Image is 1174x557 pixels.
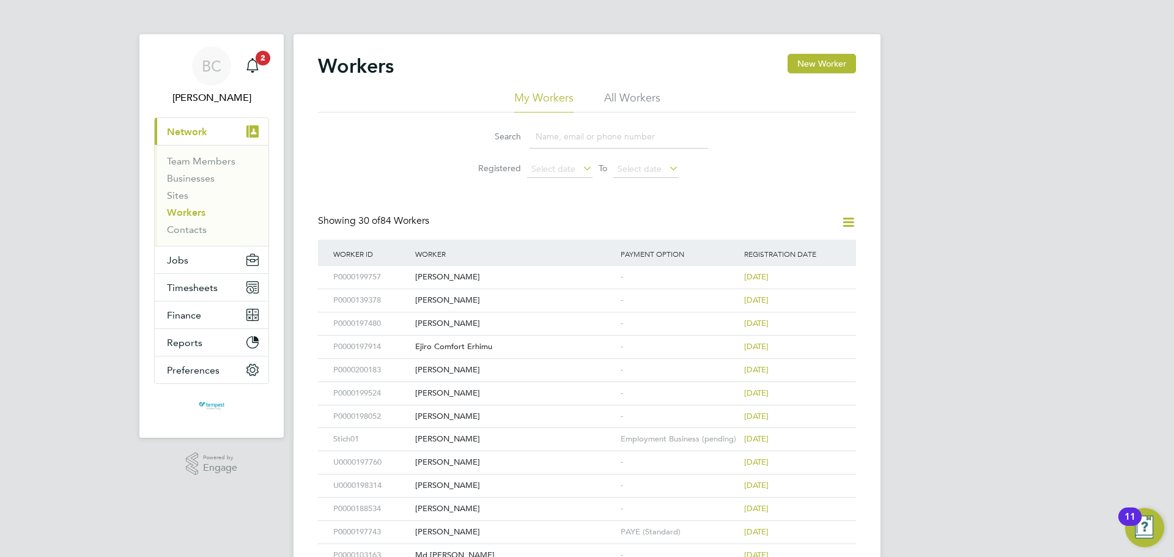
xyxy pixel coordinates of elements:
h2: Workers [318,54,394,78]
div: Ejiro Comfort Erhimu [412,336,618,358]
div: Worker ID [330,240,412,268]
a: P0000197914Ejiro Comfort Erhimu-[DATE] [330,335,844,345]
div: [PERSON_NAME] [412,359,618,382]
div: [PERSON_NAME] [412,266,618,289]
a: P0000200183[PERSON_NAME]-[DATE] [330,358,844,369]
div: P0000200183 [330,359,412,382]
div: [PERSON_NAME] [412,405,618,428]
div: P0000139378 [330,289,412,312]
button: Jobs [155,246,268,273]
label: Search [466,131,521,142]
div: [PERSON_NAME] [412,451,618,474]
a: Powered byEngage [186,452,238,476]
a: U0000198314[PERSON_NAME]-[DATE] [330,474,844,484]
div: Payment Option [618,240,741,268]
a: Go to home page [154,396,269,416]
div: P0000197914 [330,336,412,358]
a: Sites [167,190,188,201]
a: U0000197760[PERSON_NAME]-[DATE] [330,451,844,461]
div: 11 [1124,517,1135,533]
span: To [595,160,611,176]
div: Stich01 [330,428,412,451]
button: Preferences [155,356,268,383]
div: [PERSON_NAME] [412,382,618,405]
img: tempestresourcing-logo-retina.png [198,396,225,416]
div: U0000197760 [330,451,412,474]
div: P0000199757 [330,266,412,289]
div: P0000198052 [330,405,412,428]
div: - [618,289,741,312]
span: 84 Workers [358,215,429,227]
div: Showing [318,215,432,227]
nav: Main navigation [139,34,284,438]
div: - [618,474,741,497]
a: P0000103163Md [PERSON_NAME]-[DATE] [330,544,844,554]
a: 2 [240,46,265,86]
div: - [618,336,741,358]
span: [DATE] [744,526,769,537]
div: - [618,405,741,428]
span: [DATE] [744,411,769,421]
div: P0000199524 [330,382,412,405]
div: PAYE (Standard) [618,521,741,544]
span: 30 of [358,215,380,227]
li: All Workers [604,90,660,113]
input: Name, email or phone number [530,125,708,149]
div: P0000188534 [330,498,412,520]
span: 2 [256,51,270,65]
span: Engage [203,463,237,473]
div: - [618,266,741,289]
div: [PERSON_NAME] [412,312,618,335]
button: New Worker [788,54,856,73]
span: Finance [167,309,201,321]
a: P0000188534[PERSON_NAME]-[DATE] [330,497,844,507]
div: - [618,451,741,474]
a: P0000197480[PERSON_NAME]-[DATE] [330,312,844,322]
a: P0000139378[PERSON_NAME]-[DATE] [330,289,844,299]
li: My Workers [514,90,574,113]
div: Employment Business (pending) [618,428,741,451]
span: [DATE] [744,318,769,328]
span: Preferences [167,364,220,376]
span: BC [202,58,221,74]
label: Registered [466,163,521,174]
span: [DATE] [744,457,769,467]
div: [PERSON_NAME] [412,521,618,544]
button: Timesheets [155,274,268,301]
span: Network [167,126,207,138]
span: Reports [167,337,202,349]
span: Becky Crawley [154,90,269,105]
div: [PERSON_NAME] [412,289,618,312]
div: [PERSON_NAME] [412,498,618,520]
span: [DATE] [744,503,769,514]
a: P0000197743[PERSON_NAME]PAYE (Standard)[DATE] [330,520,844,531]
a: P0000199524[PERSON_NAME]-[DATE] [330,382,844,392]
div: [PERSON_NAME] [412,428,618,451]
span: Timesheets [167,282,218,293]
div: [PERSON_NAME] [412,474,618,497]
div: Worker [412,240,618,268]
div: - [618,312,741,335]
a: Team Members [167,155,235,167]
a: P0000199757[PERSON_NAME]-[DATE] [330,265,844,276]
span: [DATE] [744,364,769,375]
a: Contacts [167,224,207,235]
a: P0000198052[PERSON_NAME]-[DATE] [330,405,844,415]
span: [DATE] [744,295,769,305]
span: [DATE] [744,341,769,352]
span: Select date [531,163,575,174]
span: [DATE] [744,388,769,398]
div: P0000197743 [330,521,412,544]
div: - [618,359,741,382]
span: Jobs [167,254,188,266]
span: [DATE] [744,271,769,282]
a: Businesses [167,172,215,184]
a: Workers [167,207,205,218]
div: - [618,382,741,405]
div: Network [155,145,268,246]
span: Powered by [203,452,237,463]
div: U0000198314 [330,474,412,497]
div: P0000197480 [330,312,412,335]
button: Reports [155,329,268,356]
div: Registration Date [741,240,844,268]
